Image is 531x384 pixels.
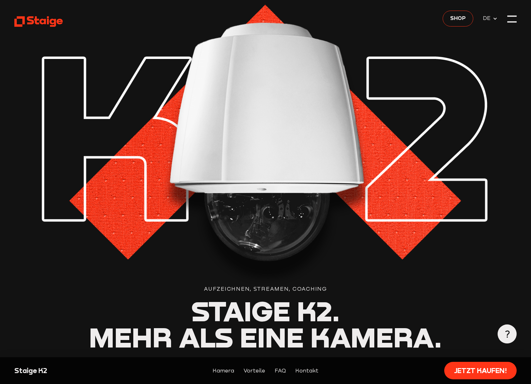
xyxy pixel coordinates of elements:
[443,11,473,27] a: Shop
[14,366,135,376] div: Staige K2
[14,285,517,293] div: Aufzeichnen, Streamen, Coaching
[483,14,493,22] span: DE
[275,367,286,375] a: FAQ
[444,362,517,379] a: Jetzt kaufen!
[450,14,466,22] span: Shop
[89,294,442,354] span: Staige K2. Mehr als eine Kamera.
[295,367,318,375] a: Kontakt
[213,367,234,375] a: Kamera
[243,367,265,375] a: Vorteile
